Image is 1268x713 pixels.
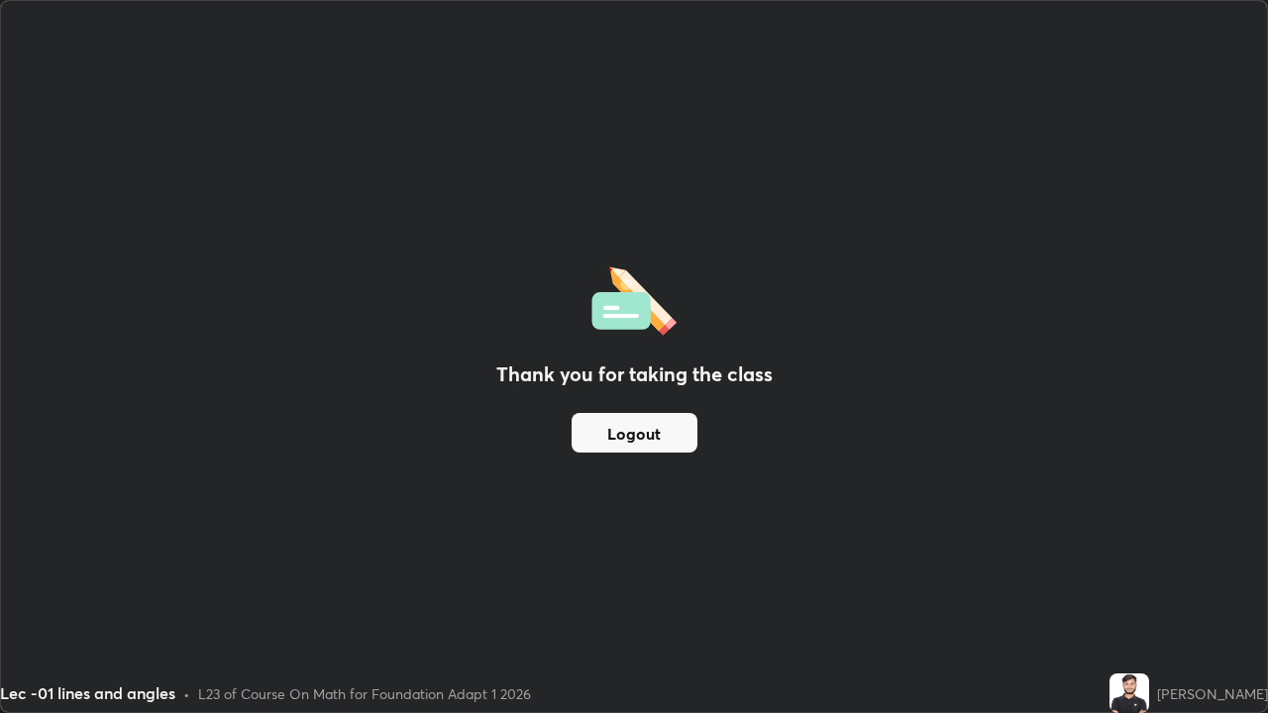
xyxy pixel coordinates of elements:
div: • [183,683,190,704]
img: e9509afeb8d349309d785b2dea92ae11.jpg [1109,673,1149,713]
button: Logout [572,413,697,453]
div: [PERSON_NAME] [1157,683,1268,704]
h2: Thank you for taking the class [496,359,773,389]
img: offlineFeedback.1438e8b3.svg [591,260,677,336]
div: L23 of Course On Math for Foundation Adapt 1 2026 [198,683,531,704]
